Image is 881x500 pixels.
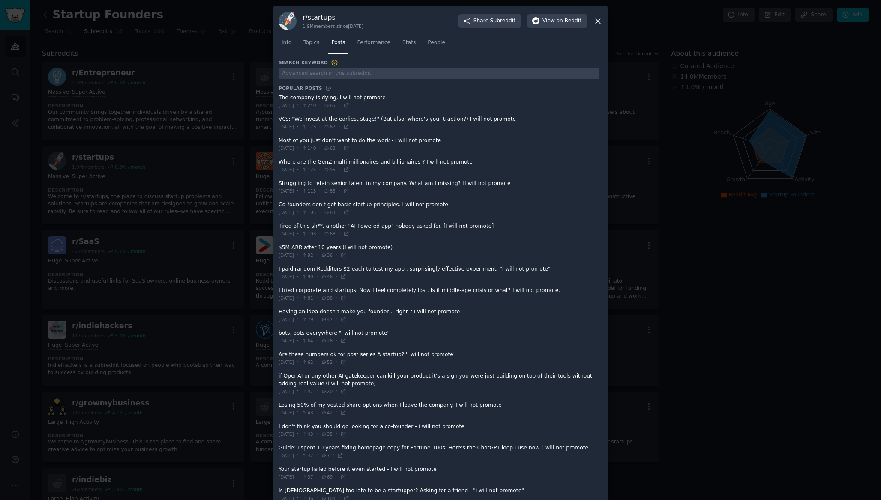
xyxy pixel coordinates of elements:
[279,431,294,437] span: [DATE]
[319,209,321,217] span: ·
[301,209,316,215] span: 105
[297,166,299,174] span: ·
[297,230,299,238] span: ·
[324,102,335,108] span: 85
[319,230,321,238] span: ·
[316,387,318,395] span: ·
[301,474,313,480] span: 37
[279,274,294,280] span: [DATE]
[279,252,294,258] span: [DATE]
[339,145,340,152] span: ·
[339,102,340,110] span: ·
[303,39,319,47] span: Topics
[279,316,294,322] span: [DATE]
[336,430,337,438] span: ·
[297,102,299,110] span: ·
[339,209,340,217] span: ·
[279,167,294,173] span: [DATE]
[319,123,321,131] span: ·
[282,39,291,47] span: Info
[316,295,318,302] span: ·
[402,39,416,47] span: Stats
[319,102,321,110] span: ·
[324,167,335,173] span: 95
[324,209,335,215] span: 83
[297,273,299,281] span: ·
[336,359,337,366] span: ·
[319,145,321,152] span: ·
[279,102,294,108] span: [DATE]
[297,209,299,217] span: ·
[458,14,521,28] button: ShareSubreddit
[425,36,448,54] a: People
[279,474,294,480] span: [DATE]
[301,252,313,258] span: 92
[279,295,294,301] span: [DATE]
[279,359,294,365] span: [DATE]
[324,231,335,237] span: 68
[301,452,313,458] span: 42
[316,452,318,459] span: ·
[301,295,313,301] span: 81
[301,124,316,130] span: 173
[336,387,337,395] span: ·
[316,273,318,281] span: ·
[321,338,333,344] span: 28
[542,17,581,25] span: View
[321,410,333,416] span: 42
[301,388,313,394] span: 47
[339,230,340,238] span: ·
[297,252,299,259] span: ·
[301,145,316,151] span: 140
[336,273,337,281] span: ·
[321,252,333,258] span: 36
[297,359,299,366] span: ·
[319,187,321,195] span: ·
[321,359,333,365] span: 52
[297,337,299,345] span: ·
[279,188,294,194] span: [DATE]
[301,102,316,108] span: 240
[301,231,316,237] span: 103
[321,452,330,458] span: 7
[336,337,337,345] span: ·
[527,14,587,28] button: Viewon Reddit
[336,295,337,302] span: ·
[336,316,337,324] span: ·
[303,23,363,29] div: 1.9M members since [DATE]
[279,59,339,67] h3: Search Keyword
[301,316,313,322] span: 79
[336,409,337,417] span: ·
[297,187,299,195] span: ·
[297,387,299,395] span: ·
[297,473,299,481] span: ·
[339,123,340,131] span: ·
[321,274,333,280] span: 46
[324,145,335,151] span: 62
[321,316,333,322] span: 47
[331,39,345,47] span: Posts
[321,431,333,437] span: 35
[301,359,313,365] span: 62
[321,474,333,480] span: 69
[357,39,390,47] span: Performance
[557,17,581,25] span: on Reddit
[316,430,318,438] span: ·
[301,338,313,344] span: 64
[297,295,299,302] span: ·
[316,409,318,417] span: ·
[490,17,515,25] span: Subreddit
[328,36,348,54] a: Posts
[316,473,318,481] span: ·
[336,473,337,481] span: ·
[321,388,333,394] span: 20
[279,68,599,80] input: Advanced search in this subreddit
[316,359,318,366] span: ·
[316,316,318,324] span: ·
[339,187,340,195] span: ·
[297,452,299,459] span: ·
[354,36,393,54] a: Performance
[279,452,294,458] span: [DATE]
[324,188,335,194] span: 85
